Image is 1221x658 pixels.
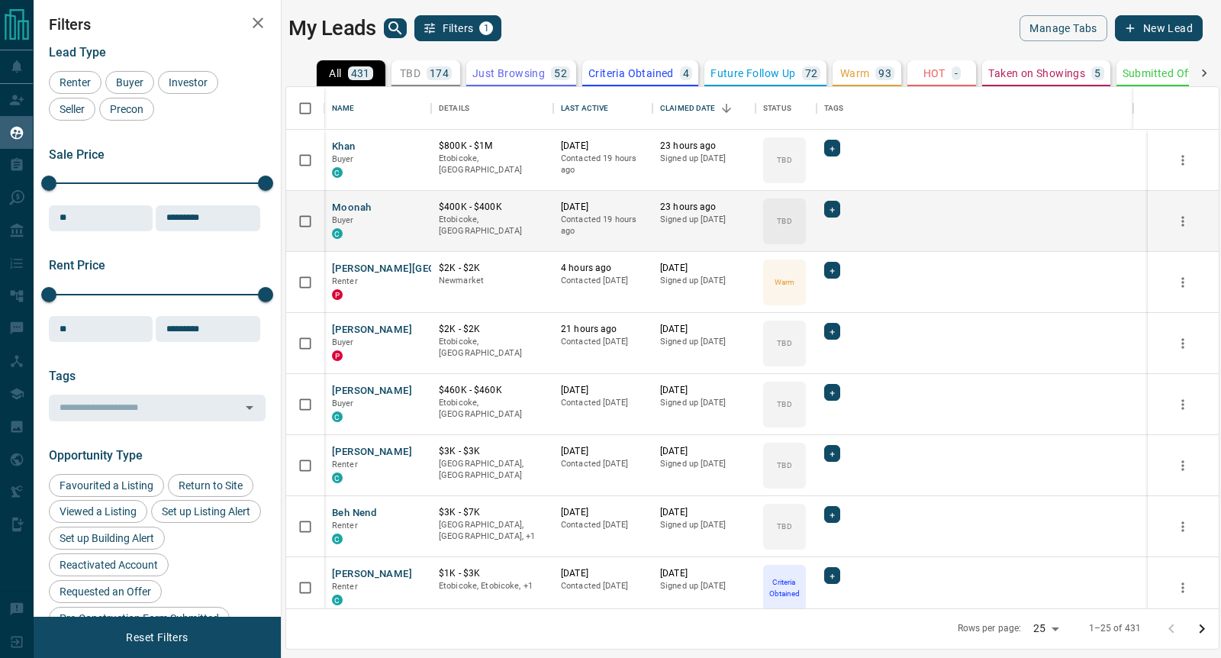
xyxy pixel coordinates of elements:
p: Etobicoke, [GEOGRAPHIC_DATA] [439,336,546,360]
div: Details [439,87,469,130]
p: Rows per page: [958,622,1022,635]
p: Contacted [DATE] [561,519,645,531]
div: condos.ca [332,595,343,605]
button: New Lead [1115,15,1203,41]
span: Renter [332,276,358,286]
p: HOT [923,68,946,79]
button: [PERSON_NAME] [332,384,412,398]
p: Taken on Showings [988,68,1085,79]
p: 1–25 of 431 [1089,622,1141,635]
div: Status [763,87,791,130]
p: 72 [805,68,818,79]
p: Signed up [DATE] [660,336,748,348]
div: property.ca [332,289,343,300]
p: [DATE] [660,506,748,519]
p: Etobicoke, [GEOGRAPHIC_DATA] [439,397,546,421]
p: 21 hours ago [561,323,645,336]
div: Pre-Construction Form Submitted [49,607,230,630]
div: Claimed Date [660,87,716,130]
p: Contacted [DATE] [561,397,645,409]
p: TBD [400,68,420,79]
p: Signed up [DATE] [660,275,748,287]
span: Seller [54,103,90,115]
div: Reactivated Account [49,553,169,576]
div: + [824,384,840,401]
p: TBD [777,460,791,471]
span: Tags [49,369,76,383]
span: Rent Price [49,258,105,273]
div: Tags [824,87,844,130]
button: more [1171,210,1194,233]
p: $400K - $400K [439,201,546,214]
div: Details [431,87,553,130]
button: more [1171,515,1194,538]
p: 4 hours ago [561,262,645,275]
button: search button [384,18,407,38]
div: Investor [158,71,218,94]
p: [DATE] [660,445,748,458]
h1: My Leads [288,16,376,40]
p: $2K - $2K [439,323,546,336]
span: + [830,324,835,339]
p: TBD [777,215,791,227]
div: Last Active [553,87,652,130]
div: condos.ca [332,411,343,422]
button: more [1171,393,1194,416]
p: Warm [840,68,870,79]
div: + [824,201,840,218]
p: Etobicoke, [GEOGRAPHIC_DATA] [439,153,546,176]
div: Tags [817,87,1133,130]
span: Sale Price [49,147,105,162]
p: Contacted 19 hours ago [561,153,645,176]
div: Buyer [105,71,154,94]
span: + [830,446,835,461]
p: 174 [430,68,449,79]
button: more [1171,332,1194,355]
p: TBD [777,154,791,166]
div: + [824,445,840,462]
p: 23 hours ago [660,140,748,153]
p: 52 [554,68,567,79]
span: Requested an Offer [54,585,156,598]
button: Manage Tabs [1020,15,1107,41]
span: Renter [332,460,358,469]
span: Investor [163,76,213,89]
div: + [824,140,840,156]
button: more [1171,454,1194,477]
span: Renter [332,521,358,531]
p: TBD [777,398,791,410]
div: + [824,506,840,523]
span: Set up Listing Alert [156,505,256,518]
div: Viewed a Listing [49,500,147,523]
div: Seller [49,98,95,121]
p: $460K - $460K [439,384,546,397]
p: All [329,68,341,79]
span: Return to Site [173,479,248,492]
div: Name [324,87,431,130]
p: [DATE] [660,323,748,336]
p: [DATE] [660,262,748,275]
p: 23 hours ago [660,201,748,214]
p: [DATE] [561,445,645,458]
p: 4 [683,68,689,79]
p: 431 [351,68,370,79]
div: property.ca [332,350,343,361]
div: Last Active [561,87,608,130]
p: [DATE] [561,384,645,397]
p: Signed up [DATE] [660,519,748,531]
button: more [1171,576,1194,599]
p: Criteria Obtained [588,68,674,79]
p: Toronto [439,580,546,592]
div: Set up Listing Alert [151,500,261,523]
span: + [830,385,835,400]
button: Khan [332,140,356,154]
span: 1 [481,23,491,34]
p: Signed up [DATE] [660,397,748,409]
span: Lead Type [49,45,106,60]
div: 25 [1027,618,1064,640]
div: Favourited a Listing [49,474,164,497]
p: Contacted [DATE] [561,458,645,470]
p: TBD [777,521,791,532]
p: - [955,68,958,79]
p: $3K - $7K [439,506,546,519]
